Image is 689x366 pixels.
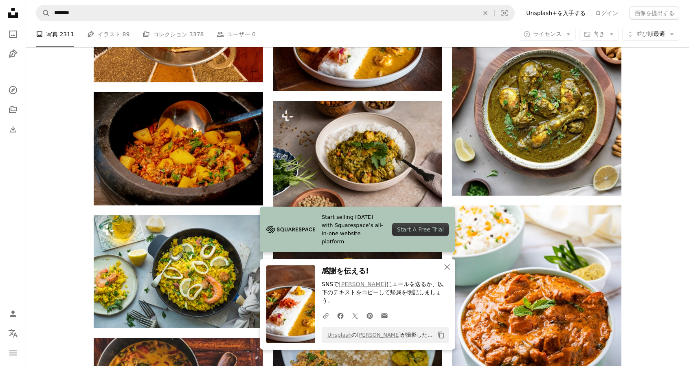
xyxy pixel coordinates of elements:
[36,5,515,21] form: サイト内でビジュアルを探す
[94,92,263,205] img: スプーンが入った食べ物のボウル
[476,5,494,21] button: 全てクリア
[362,307,377,324] a: Pinterestでシェアする
[5,101,21,118] a: コレクション
[217,21,255,47] a: ユーザー 0
[622,28,679,41] button: 並び順最適
[521,7,590,20] a: Unsplash+を入手する
[143,21,204,47] a: コレクション 3378
[260,207,455,252] a: Start selling [DATE] with Squarespace’s all-in-one website platform.Start A Free Trial
[327,332,351,338] a: Unsplash
[377,307,392,324] a: Eメールでシェアする
[5,325,21,342] button: 言語
[5,82,21,98] a: 探す
[273,154,442,161] a: ご飯、豆、コリアンダーの入った食べ物のボウル
[36,5,50,21] button: Unsplashで検索する
[123,30,130,39] span: 89
[392,223,449,236] div: Start A Free Trial
[357,332,401,338] a: [PERSON_NAME]
[434,328,448,342] button: クリップボードにコピーする
[333,307,348,324] a: Facebookでシェアする
[636,30,665,38] span: 最適
[5,306,21,322] a: ログイン / 登録する
[533,31,562,37] span: ライセンス
[322,265,449,277] h3: 感謝を伝える!
[593,31,605,37] span: 向き
[5,46,21,62] a: イラスト
[5,345,21,361] button: メニュー
[630,7,679,20] button: 画像を提出する
[94,145,263,152] a: スプーンが入った食べ物のボウル
[519,28,576,41] button: ライセンス
[266,223,315,236] img: file-1705255347840-230a6ab5bca9image
[452,26,621,196] img: ナッツの隣にチキンカレーのボウル
[348,307,362,324] a: Twitterでシェアする
[579,28,619,41] button: 向き
[94,215,263,328] img: レモンのプレートの隣にエビとご飯が入った鍋
[87,21,129,47] a: イラスト 89
[5,26,21,42] a: 写真
[339,281,386,287] a: [PERSON_NAME]
[322,280,449,305] p: SNSで にエールを送るか、以下のテキストをコピーして帰属を明記しましょう。
[590,7,623,20] a: ログイン
[94,268,263,275] a: レモンのプレートの隣にエビとご飯が入った鍋
[452,107,621,114] a: ナッツの隣にチキンカレーのボウル
[323,329,434,342] span: の が撮影した写真
[252,30,256,39] span: 0
[189,30,204,39] span: 3378
[5,5,21,23] a: ホーム — Unsplash
[322,213,386,246] span: Start selling [DATE] with Squarespace’s all-in-one website platform.
[495,5,514,21] button: ビジュアル検索
[452,307,621,315] a: おいしいインドのチキンカレーとライス、すぐに食べられます。
[273,101,442,214] img: ご飯、豆、コリアンダーの入った食べ物のボウル
[5,121,21,137] a: ダウンロード履歴
[636,31,654,37] span: 並び順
